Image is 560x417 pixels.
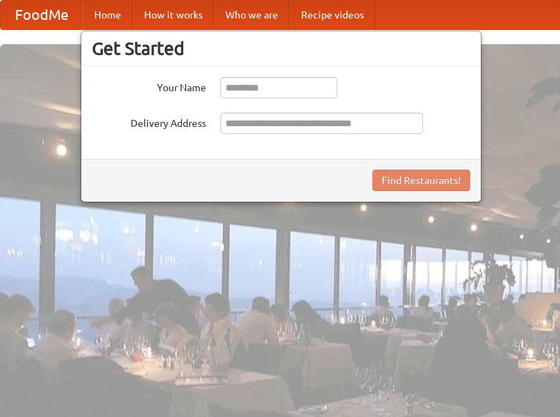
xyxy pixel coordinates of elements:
[83,1,133,29] a: Home
[92,113,206,130] label: Delivery Address
[92,77,206,95] label: Your Name
[1,1,83,29] a: FoodMe
[290,1,375,29] a: Recipe videos
[92,38,470,59] h3: Get Started
[372,170,470,191] button: Find Restaurants!
[214,1,290,29] a: Who we are
[133,1,214,29] a: How it works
